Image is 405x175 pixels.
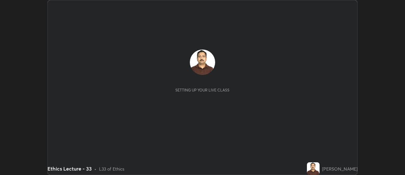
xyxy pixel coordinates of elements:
[175,88,229,92] div: Setting up your live class
[190,50,215,75] img: b64c24693d4a40fa943431a114cb3beb.jpg
[99,165,124,172] div: L33 of Ethics
[322,165,358,172] div: [PERSON_NAME]
[94,165,97,172] div: •
[47,165,92,172] div: Ethics Lecture - 33
[307,162,320,175] img: b64c24693d4a40fa943431a114cb3beb.jpg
